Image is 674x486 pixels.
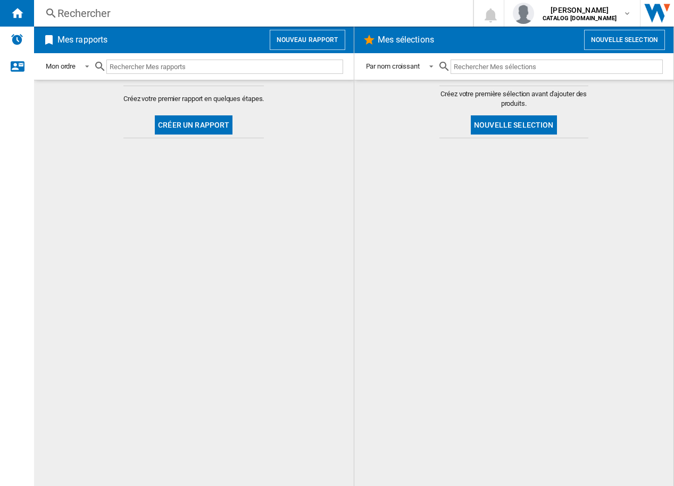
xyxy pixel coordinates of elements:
img: profile.jpg [513,3,534,24]
span: [PERSON_NAME] [543,5,617,15]
div: Mon ordre [46,62,76,70]
h2: Mes rapports [55,30,110,50]
b: CATALOG [DOMAIN_NAME] [543,15,617,22]
button: Nouvelle selection [471,115,557,135]
button: Nouvelle selection [584,30,665,50]
span: Créez votre première sélection avant d'ajouter des produits. [439,89,588,108]
span: Créez votre premier rapport en quelques étapes. [123,94,264,104]
input: Rechercher Mes rapports [106,60,343,74]
img: alerts-logo.svg [11,33,23,46]
h2: Mes sélections [376,30,436,50]
div: Rechercher [57,6,445,21]
div: Par nom croissant [366,62,420,70]
button: Créer un rapport [155,115,232,135]
input: Rechercher Mes sélections [451,60,663,74]
button: Nouveau rapport [270,30,345,50]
